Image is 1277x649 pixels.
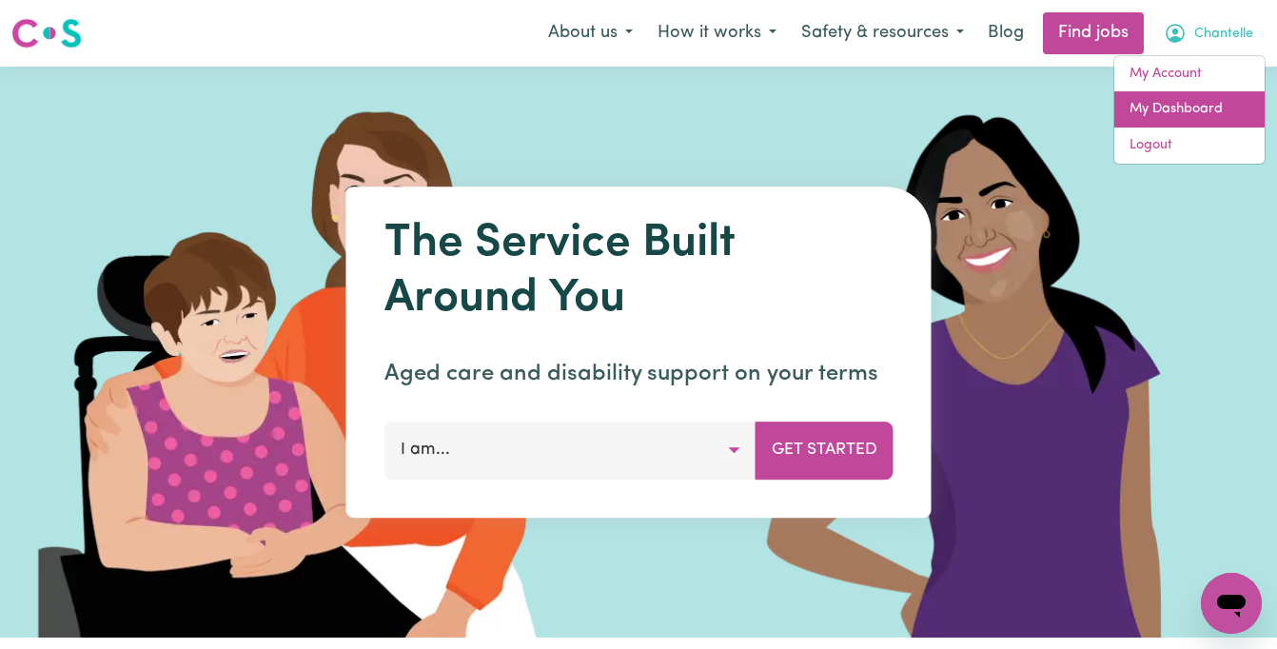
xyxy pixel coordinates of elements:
a: Blog [976,12,1035,54]
a: Careseekers logo [11,11,82,55]
iframe: Button to launch messaging window [1201,573,1262,634]
a: Logout [1114,128,1265,164]
button: How it works [645,13,789,53]
button: Safety & resources [789,13,976,53]
div: My Account [1113,55,1266,165]
button: Get Started [756,422,894,479]
img: Careseekers logo [11,16,82,50]
button: About us [536,13,645,53]
h1: The Service Built Around You [384,217,894,326]
a: Find jobs [1043,12,1144,54]
button: I am... [384,422,756,479]
p: Aged care and disability support on your terms [384,357,894,391]
a: My Account [1114,56,1265,92]
button: My Account [1151,13,1266,53]
span: Chantelle [1194,24,1253,45]
a: My Dashboard [1114,91,1265,128]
